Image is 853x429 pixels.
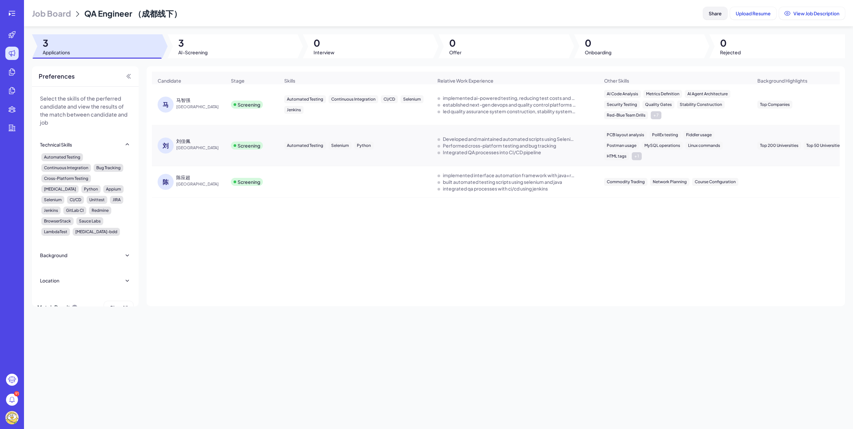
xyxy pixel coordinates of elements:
[284,77,295,84] span: Skills
[284,95,326,103] div: Automated Testing
[314,49,335,56] span: Interview
[40,252,67,258] div: Background
[87,196,107,204] div: Unittest
[779,7,845,20] button: View Job Description
[284,106,304,114] div: Jenkins
[314,37,335,49] span: 0
[32,8,71,19] span: Job Board
[757,101,792,109] div: Top Companies
[176,138,190,144] div: 刘佳佩
[804,142,844,150] div: Top 50 Universities
[443,172,576,179] div: implemented interface automation framework with java+rest assured
[110,196,123,204] div: JIRA
[41,164,91,172] div: Continuous Integration
[632,152,642,160] div: + 1
[238,101,260,108] div: Screening
[642,142,683,150] div: MySQL operations
[730,7,776,20] button: Upload Resume
[41,185,79,193] div: [MEDICAL_DATA]
[720,49,741,56] span: Rejected
[238,179,260,185] div: Screening
[736,10,771,16] span: Upload Resume
[604,142,639,150] div: Postman usage
[43,37,70,49] span: 3
[40,95,131,127] p: Select the skills of the perferred candidate and view the results of the match between candidate ...
[63,207,86,214] div: GitLab CI
[41,217,74,225] div: BrowserStack
[604,178,647,186] div: Commodity Trading
[443,95,576,101] div: implemented ai-powered testing, reducing test costs and eliminating post-deployment issues
[720,37,741,49] span: 0
[677,101,725,109] div: Stability Construction
[703,7,727,20] button: Share
[76,217,103,225] div: Sauce Labs
[757,142,801,150] div: Top 200 Universities
[176,97,190,103] div: 马智强
[381,95,398,103] div: CI/CD
[43,49,70,56] span: Applications
[178,37,208,49] span: 3
[81,185,101,193] div: Python
[685,90,730,98] div: AI Agent Architecture
[604,101,640,109] div: Security Testing
[231,77,245,84] span: Stage
[104,301,133,314] button: Clear All
[650,178,689,186] div: Network Planning
[41,196,64,204] div: Selenium
[585,49,611,56] span: Onboarding
[604,152,629,160] div: HTML tags
[604,111,648,119] div: Red-Blue Team Drills
[709,10,722,16] span: Share
[67,196,84,204] div: CI/CD
[176,181,226,188] span: [GEOGRAPHIC_DATA]
[103,185,124,193] div: Appium
[443,136,576,142] div: Developed and maintained automated scripts using Selenium
[5,411,19,424] img: b44afcb18cf44565b7392f6b9d51f41e.jpg
[158,138,174,154] div: 刘
[176,174,190,181] div: 陈应超
[443,149,541,156] div: Integrated QA processes into CI/CD pipeline
[238,142,260,149] div: Screening
[604,90,641,98] div: AI Code Analysis
[158,97,174,113] div: 马
[443,179,562,185] div: built automated testing scripts using selenium and java
[449,49,461,56] span: Offer
[449,37,461,49] span: 0
[41,228,70,236] div: LambdaTest
[284,142,326,150] div: Automated Testing
[110,304,128,310] span: Clear All
[604,131,647,139] div: PCB layout analysis
[443,108,576,115] div: led quality assurance system construction, stability systems, and devops at 喜茶
[329,142,352,150] div: Selenium
[651,111,661,119] div: + 7
[585,37,611,49] span: 0
[685,142,723,150] div: Linux commands
[41,153,83,161] div: Automated Testing
[41,175,91,183] div: Cross-Platform Testing
[683,131,714,139] div: Fiddler usage
[73,228,120,236] div: [MEDICAL_DATA]-bdd
[649,131,681,139] div: PollEx testing
[437,77,493,84] span: Relative Work Experience
[158,77,181,84] span: Candidate
[176,145,226,151] span: [GEOGRAPHIC_DATA]
[40,277,59,284] div: Location
[176,104,226,110] span: [GEOGRAPHIC_DATA]
[40,141,72,148] div: Technical Skills
[443,101,576,108] div: established next-gen devops and quality control platforms using ai
[89,207,111,214] div: Redmine
[443,185,548,192] div: integrated qa processes with ci/cd using jenkins
[757,77,807,84] span: Background Highlights
[39,72,75,81] span: Preferences
[329,95,378,103] div: Continuous Integration
[84,8,182,18] span: QA Engineer （成都线下）
[354,142,374,150] div: Python
[642,101,674,109] div: Quality Gates
[604,77,629,84] span: Other Skills
[692,178,738,186] div: Course Configuration
[14,391,19,396] div: 91
[41,207,61,214] div: Jenkins
[94,164,123,172] div: Bug Tracking
[37,301,78,314] div: Match Result
[158,174,174,190] div: 陈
